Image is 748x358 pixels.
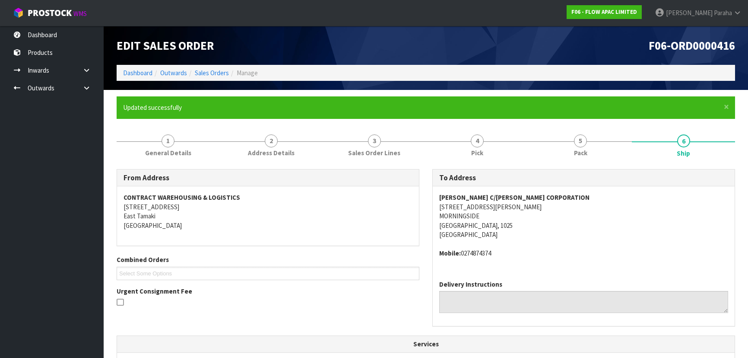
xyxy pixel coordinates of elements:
a: Sales Orders [195,69,229,77]
h3: To Address [439,174,728,182]
span: Updated successfully [123,103,182,112]
a: Dashboard [123,69,152,77]
span: Edit Sales Order [117,38,214,53]
span: 1 [162,134,174,147]
small: WMS [73,10,87,18]
a: F06 - FLOW APAC LIMITED [567,5,642,19]
span: F06-ORD0000416 [649,38,735,53]
span: 4 [471,134,484,147]
label: Combined Orders [117,255,169,264]
span: 5 [574,134,587,147]
span: Paraha [714,9,732,17]
th: Services [117,336,735,352]
span: Manage [237,69,258,77]
label: Delivery Instructions [439,280,502,289]
span: General Details [145,148,191,157]
span: 6 [677,134,690,147]
span: × [724,101,729,113]
img: cube-alt.png [13,7,24,18]
span: Address Details [248,148,295,157]
span: Pick [471,148,483,157]
a: Outwards [160,69,187,77]
span: Ship [677,149,690,158]
span: 3 [368,134,381,147]
strong: mobile [439,249,461,257]
address: [STREET_ADDRESS][PERSON_NAME] MORNINGSIDE [GEOGRAPHIC_DATA], 1025 [GEOGRAPHIC_DATA] [439,193,728,239]
label: Urgent Consignment Fee [117,287,192,296]
strong: CONTRACT WAREHOUSING & LOGISTICS [124,193,240,201]
strong: F06 - FLOW APAC LIMITED [571,8,637,16]
address: 0274874374 [439,249,728,258]
span: Sales Order Lines [348,148,400,157]
span: ProStock [28,7,72,19]
strong: [PERSON_NAME] C/[PERSON_NAME] CORPORATION [439,193,590,201]
span: 2 [265,134,278,147]
h3: From Address [124,174,412,182]
span: [PERSON_NAME] [666,9,713,17]
span: Pack [574,148,587,157]
address: [STREET_ADDRESS] East Tamaki [GEOGRAPHIC_DATA] [124,193,412,230]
